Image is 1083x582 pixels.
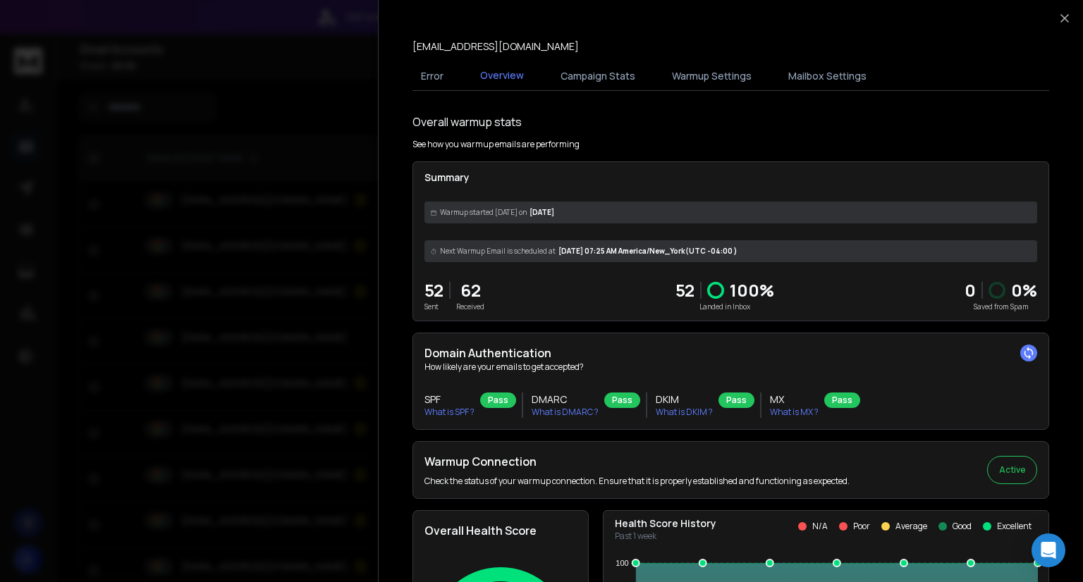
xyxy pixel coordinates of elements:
p: [EMAIL_ADDRESS][DOMAIN_NAME] [412,39,579,54]
div: [DATE] [424,202,1037,223]
h3: MX [770,392,819,407]
p: 0 % [1011,279,1037,302]
h2: Domain Authentication [424,345,1037,361]
p: How likely are your emails to get accepted? [424,361,1037,373]
p: Past 1 week [615,531,716,542]
p: What is MX ? [770,407,819,418]
div: [DATE] 07:25 AM America/New_York (UTC -04:00 ) [424,240,1037,262]
h2: Overall Health Score [424,522,577,539]
div: Pass [604,392,640,408]
h1: Overall warmup stats [412,113,522,130]
p: What is DMARC ? [532,407,599,418]
h3: DMARC [532,392,599,407]
h3: SPF [424,392,475,407]
p: Good [953,521,972,532]
p: N/A [812,521,828,532]
p: Health Score History [615,516,716,531]
p: Average [895,521,927,532]
p: Sent [424,302,443,312]
p: Saved from Spam [965,302,1037,312]
div: Open Intercom Messenger [1032,533,1065,567]
p: Poor [853,521,870,532]
p: 100 % [730,279,774,302]
p: What is SPF ? [424,407,475,418]
p: Summary [424,171,1037,185]
p: Received [456,302,484,312]
button: Active [987,456,1037,484]
p: What is DKIM ? [656,407,713,418]
h2: Warmup Connection [424,453,850,470]
button: Warmup Settings [663,61,760,92]
strong: 0 [965,278,976,302]
button: Overview [472,60,532,92]
p: Excellent [997,521,1032,532]
p: Check the status of your warmup connection. Ensure that it is properly established and functionin... [424,476,850,487]
div: Pass [824,392,860,408]
p: 52 [675,279,695,302]
button: Error [412,61,452,92]
button: Mailbox Settings [780,61,875,92]
p: 62 [456,279,484,302]
button: Campaign Stats [552,61,644,92]
div: Pass [480,392,516,408]
p: 52 [424,279,443,302]
div: Pass [718,392,754,408]
p: See how you warmup emails are performing [412,139,580,150]
p: Landed in Inbox [675,302,774,312]
h3: DKIM [656,392,713,407]
span: Warmup started [DATE] on [440,207,527,218]
tspan: 100 [616,559,628,567]
span: Next Warmup Email is scheduled at [440,246,556,256]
